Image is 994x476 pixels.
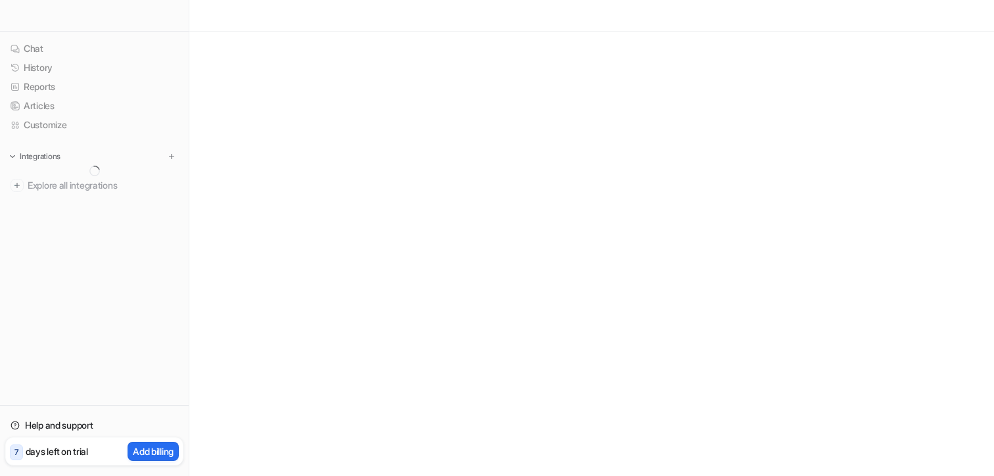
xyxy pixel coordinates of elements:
a: Articles [5,97,183,115]
a: Reports [5,78,183,96]
span: Explore all integrations [28,175,178,196]
a: Customize [5,116,183,134]
a: Help and support [5,416,183,435]
img: expand menu [8,152,17,161]
img: explore all integrations [11,179,24,192]
a: Explore all integrations [5,176,183,195]
p: Add billing [133,444,174,458]
p: days left on trial [26,444,88,458]
img: menu_add.svg [167,152,176,161]
button: Integrations [5,150,64,163]
a: Chat [5,39,183,58]
p: Integrations [20,151,60,162]
button: Add billing [128,442,179,461]
p: 7 [14,446,18,458]
a: History [5,59,183,77]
